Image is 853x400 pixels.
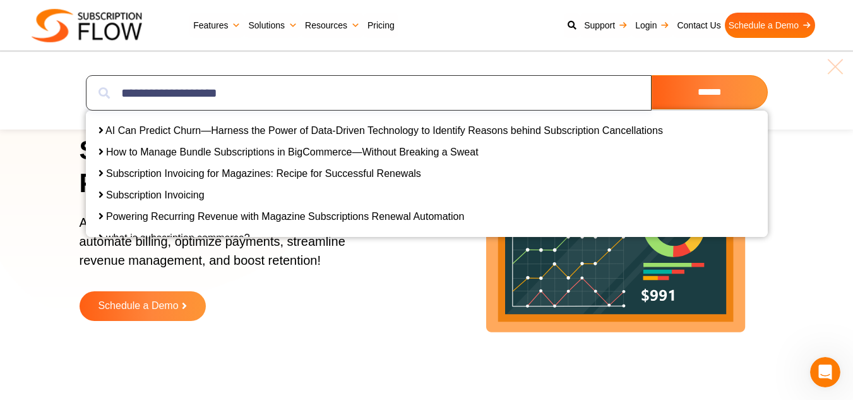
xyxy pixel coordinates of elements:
[301,13,364,38] a: Resources
[725,13,815,38] a: Schedule a Demo
[106,168,421,179] a: Subscription Invoicing for Magazines: Recipe for Successful Renewals
[364,13,398,38] a: Pricing
[189,13,244,38] a: Features
[80,213,378,282] p: AI-powered subscription management platform to automate billing, optimize payments, streamline re...
[80,134,394,200] h1: Simplify Subscriptions, Power Growth!
[810,357,840,387] iframe: Intercom live chat
[80,291,206,321] a: Schedule a Demo
[580,13,631,38] a: Support
[105,125,663,136] a: AI Can Predict Churn—Harness the Power of Data-Driven Technology to Identify Reasons behind Subsc...
[631,13,673,38] a: Login
[673,13,724,38] a: Contact Us
[32,9,142,42] img: Subscriptionflow
[106,147,479,157] a: How to Manage Bundle Subscriptions in BigCommerce—Without Breaking a Sweat
[106,190,205,200] a: Subscription Invoicing
[106,211,464,222] a: Powering Recurring Revenue with Magazine Subscriptions Renewal Automation
[244,13,301,38] a: Solutions
[106,233,250,243] a: what is subscription commerce?
[98,301,178,312] span: Schedule a Demo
